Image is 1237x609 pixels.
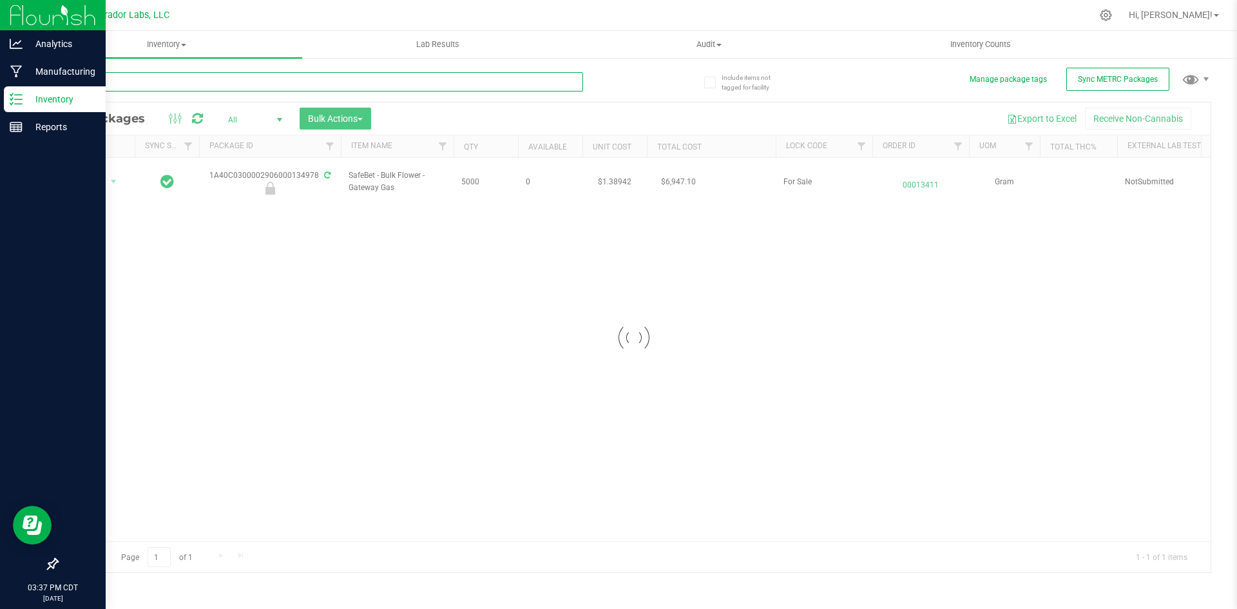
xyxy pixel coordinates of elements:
p: 03:37 PM CDT [6,582,100,594]
input: Search Package ID, Item Name, SKU, Lot or Part Number... [57,72,583,92]
iframe: Resource center [13,506,52,545]
span: Inventory Counts [933,39,1028,50]
a: Inventory [31,31,302,58]
a: Audit [573,31,845,58]
a: Inventory Counts [845,31,1117,58]
a: Lab Results [302,31,573,58]
inline-svg: Inventory [10,93,23,106]
div: Manage settings [1098,9,1114,21]
inline-svg: Analytics [10,37,23,50]
span: Lab Results [399,39,477,50]
p: Reports [23,119,100,135]
span: Include items not tagged for facility [722,73,786,92]
button: Manage package tags [970,74,1047,85]
p: Manufacturing [23,64,100,79]
inline-svg: Manufacturing [10,65,23,78]
span: Curador Labs, LLC [93,10,169,21]
p: Analytics [23,36,100,52]
button: Sync METRC Packages [1066,68,1169,91]
span: Inventory [31,39,302,50]
span: Sync METRC Packages [1078,75,1158,84]
inline-svg: Reports [10,121,23,133]
span: Audit [574,39,844,50]
span: Hi, [PERSON_NAME]! [1129,10,1213,20]
p: Inventory [23,92,100,107]
p: [DATE] [6,594,100,603]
